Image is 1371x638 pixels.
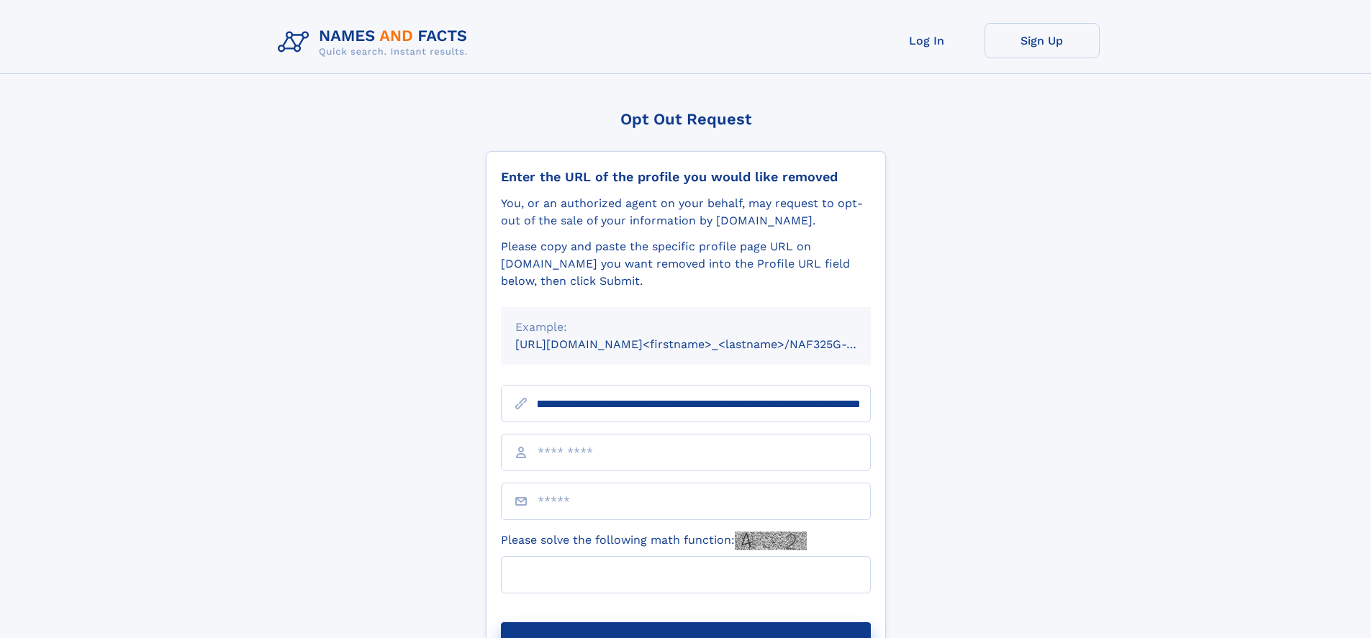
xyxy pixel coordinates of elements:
[486,110,886,128] div: Opt Out Request
[515,319,856,336] div: Example:
[501,195,871,229] div: You, or an authorized agent on your behalf, may request to opt-out of the sale of your informatio...
[501,169,871,185] div: Enter the URL of the profile you would like removed
[501,238,871,290] div: Please copy and paste the specific profile page URL on [DOMAIN_NAME] you want removed into the Pr...
[501,532,807,550] label: Please solve the following math function:
[869,23,985,58] a: Log In
[985,23,1100,58] a: Sign Up
[272,23,479,62] img: Logo Names and Facts
[515,337,898,351] small: [URL][DOMAIN_NAME]<firstname>_<lastname>/NAF325G-xxxxxxxx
